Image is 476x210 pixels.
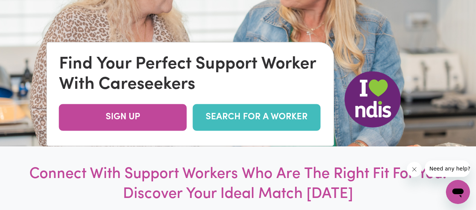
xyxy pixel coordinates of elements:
h1: Connect With Support Workers Who Are The Right Fit For You. Discover Your Ideal Match [DATE] [24,164,452,204]
iframe: Close message [407,162,422,177]
iframe: Button to launch messaging window [446,180,470,204]
div: Find Your Perfect Support Worker With Careseekers [59,54,322,95]
a: SIGN UP [59,104,187,131]
span: Need any help? [5,5,45,11]
img: NDIS Logo [344,71,401,128]
iframe: Message from company [425,160,470,177]
a: SEARCH FOR A WORKER [193,104,321,131]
